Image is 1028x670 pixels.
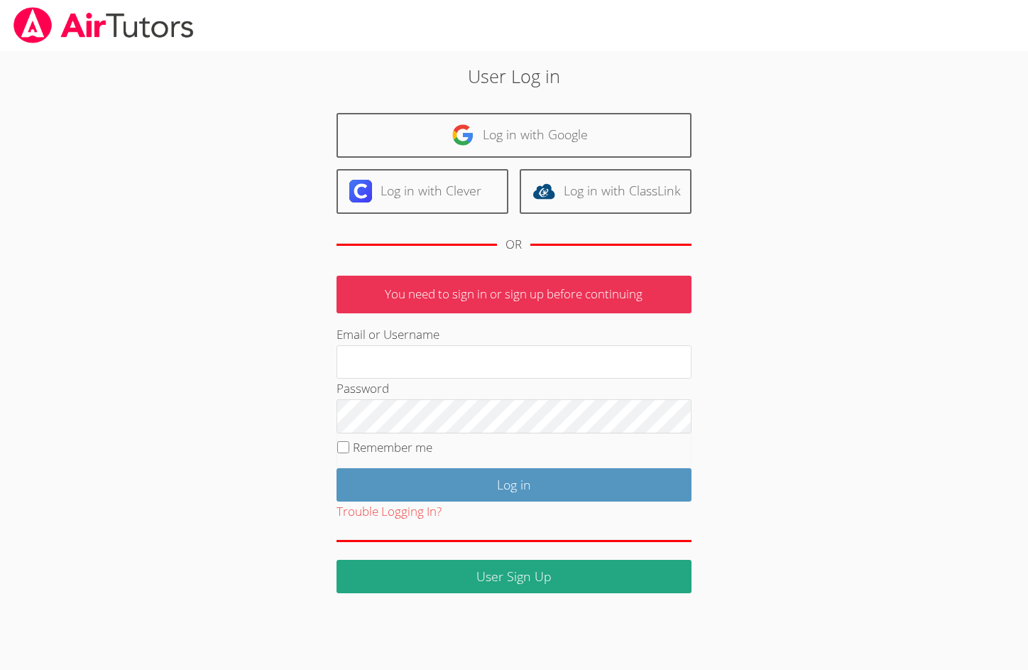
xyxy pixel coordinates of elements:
[505,234,522,255] div: OR
[532,180,555,202] img: classlink-logo-d6bb404cc1216ec64c9a2012d9dc4662098be43eaf13dc465df04b49fa7ab582.svg
[236,63,792,90] h2: User Log in
[337,276,691,313] p: You need to sign in or sign up before continuing
[337,502,442,522] button: Trouble Logging In?
[349,180,372,202] img: clever-logo-6eab21bc6e7a338710f1a6ff85c0baf02591cd810cc4098c63d3a4b26e2feb20.svg
[337,560,691,593] a: User Sign Up
[337,468,691,502] input: Log in
[452,124,474,146] img: google-logo-50288ca7cdecda66e5e0955fdab243c47b7ad437acaf1139b6f446037453330a.svg
[337,326,439,342] label: Email or Username
[337,169,508,214] a: Log in with Clever
[337,380,389,396] label: Password
[12,7,195,43] img: airtutors_banner-c4298cdbf04f3fff15de1276eac7730deb9818008684d7c2e4769d2f7ddbe033.png
[520,169,691,214] a: Log in with ClassLink
[353,439,432,455] label: Remember me
[337,113,691,158] a: Log in with Google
